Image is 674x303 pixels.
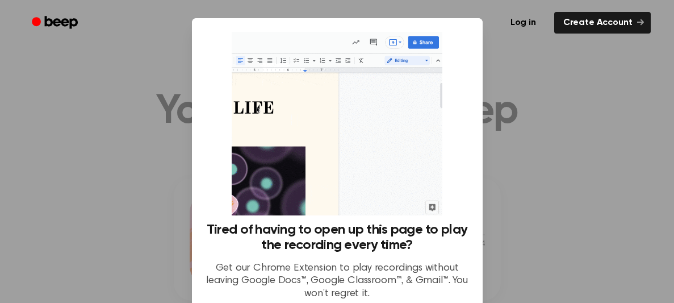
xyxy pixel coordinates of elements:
[554,12,651,34] a: Create Account
[24,12,88,34] a: Beep
[499,10,547,36] a: Log in
[206,262,469,301] p: Get our Chrome Extension to play recordings without leaving Google Docs™, Google Classroom™, & Gm...
[232,32,442,215] img: Beep extension in action
[206,222,469,253] h3: Tired of having to open up this page to play the recording every time?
